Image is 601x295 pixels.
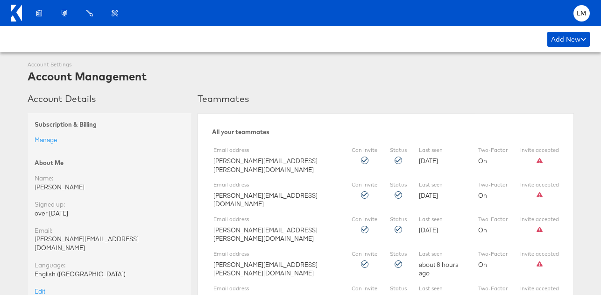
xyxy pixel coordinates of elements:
label: Email address [213,147,339,154]
label: Name: [35,174,53,183]
div: Add New [547,32,590,47]
div: About Me [35,158,184,167]
div: All your teammates [212,128,559,137]
label: Invite accepted [520,216,559,223]
label: Email address [213,285,339,293]
label: Invite accepted [520,147,559,154]
label: Last seen [419,285,466,293]
label: Two-Factor [478,285,508,293]
label: Status [390,251,407,258]
div: [DATE] [419,181,466,200]
label: Last seen [419,251,466,258]
label: Language: [35,261,65,270]
div: [DATE] [419,147,466,165]
label: Last seen [419,216,466,223]
div: Account Management [28,68,147,84]
label: Can invite [352,285,377,293]
label: Two-Factor [478,216,508,223]
label: Status [390,216,407,223]
label: Two-Factor [478,147,508,154]
div: about 8 hours ago [419,251,466,278]
label: Invite accepted [520,181,559,189]
label: Status [390,147,407,154]
div: On [478,181,508,200]
label: Two-Factor [478,181,508,189]
label: Last seen [419,181,466,189]
label: Invite accepted [520,251,559,258]
div: [PERSON_NAME][EMAIL_ADDRESS][PERSON_NAME][DOMAIN_NAME] [213,251,339,278]
label: Status [390,181,407,189]
label: Email address [213,181,339,189]
label: Status [390,285,407,293]
div: Account Settings [28,61,147,69]
label: Email: [35,226,52,235]
h3: Account Details [28,93,191,104]
div: [PERSON_NAME][EMAIL_ADDRESS][PERSON_NAME][DOMAIN_NAME] [213,147,339,174]
div: over [DATE] [35,209,184,218]
label: Signed up: [35,200,65,209]
div: English ([GEOGRAPHIC_DATA]) [35,270,184,279]
label: Can invite [352,251,377,258]
div: [PERSON_NAME][EMAIL_ADDRESS][DOMAIN_NAME] [213,181,339,209]
label: Can invite [352,147,377,154]
label: Invite accepted [520,285,559,293]
div: On [478,147,508,165]
div: [DATE] [419,216,466,234]
label: Email address [213,216,339,223]
label: Two-Factor [478,251,508,258]
div: On [478,216,508,234]
a: Manage [35,136,57,144]
label: Can invite [352,216,377,223]
div: [PERSON_NAME][EMAIL_ADDRESS][DOMAIN_NAME] [35,235,184,252]
label: Last seen [419,147,466,154]
div: Subscription & Billing [35,120,184,129]
label: Email address [213,251,339,258]
div: [PERSON_NAME] [35,183,184,192]
div: On [478,251,508,269]
div: [PERSON_NAME][EMAIL_ADDRESS][PERSON_NAME][DOMAIN_NAME] [213,216,339,243]
h3: Teammates [198,93,574,104]
label: Can invite [352,181,377,189]
span: LM [577,10,587,16]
